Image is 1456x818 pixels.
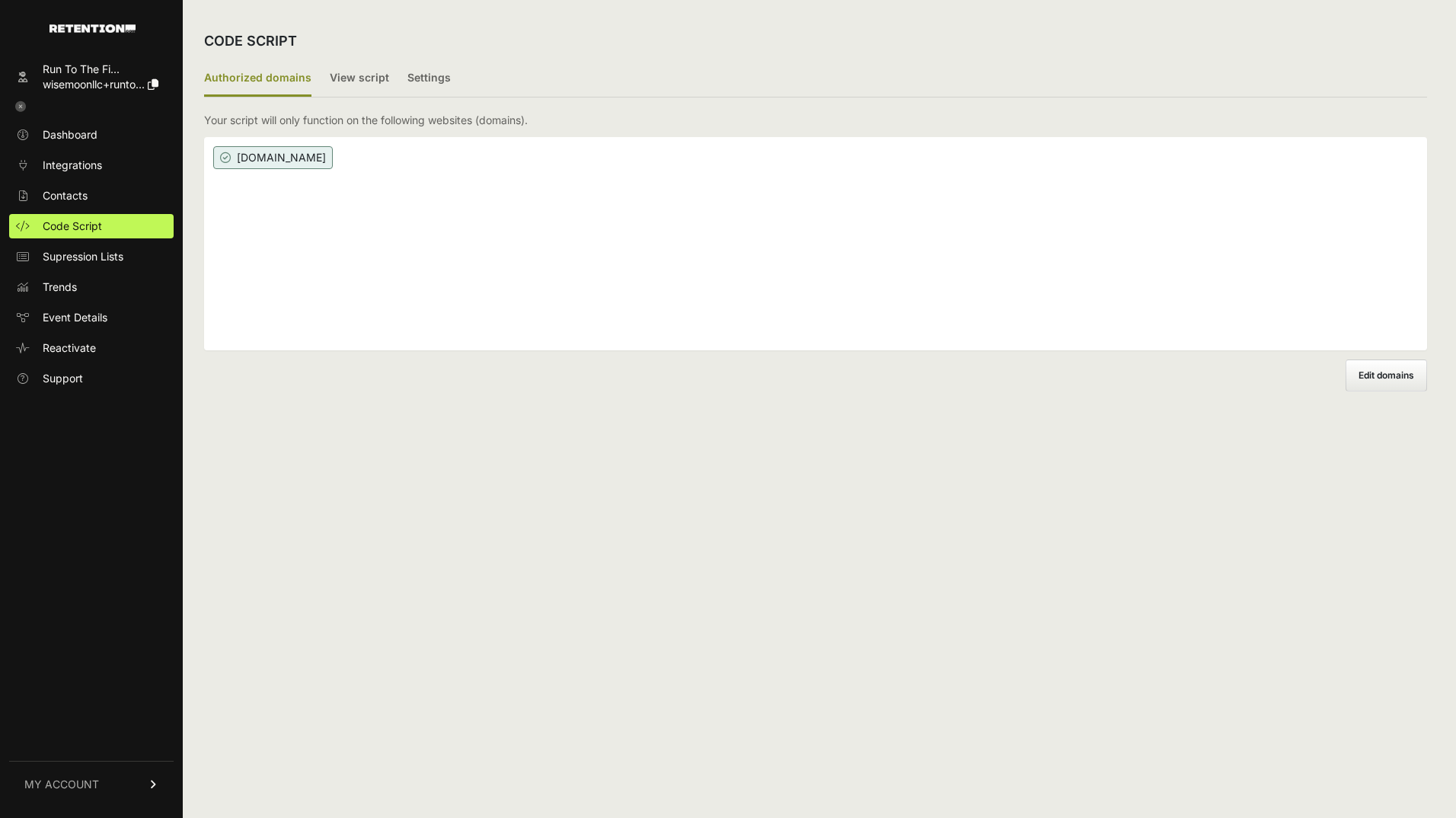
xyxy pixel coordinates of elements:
span: Edit domains [1359,369,1414,381]
span: Dashboard [43,127,97,142]
label: Authorized domains [204,61,311,97]
span: Reactivate [43,340,96,356]
a: Integrations [9,153,174,177]
span: Trends [43,280,77,295]
a: Reactivate [9,336,174,360]
a: Trends [9,275,174,299]
label: View script [330,61,389,97]
span: Contacts [43,188,88,203]
a: Event Details [9,305,174,330]
span: Code Script [43,219,102,234]
a: Supression Lists [9,244,174,269]
span: MY ACCOUNT [24,777,99,792]
div: Run To The Fi... [43,62,158,77]
span: [DOMAIN_NAME] [213,146,333,169]
h2: CODE SCRIPT [204,30,297,52]
label: Settings [407,61,451,97]
span: Event Details [43,310,107,325]
a: Contacts [9,184,174,208]
span: Supression Lists [43,249,123,264]
p: Your script will only function on the following websites (domains). [204,113,528,128]
a: Run To The Fi... wisemoonllc+runto... [9,57,174,97]
a: Code Script [9,214,174,238]
a: Dashboard [9,123,174,147]
a: MY ACCOUNT [9,761,174,807]
span: Support [43,371,83,386]
span: wisemoonllc+runto... [43,78,145,91]
img: Retention.com [49,24,136,33]
span: Integrations [43,158,102,173]
a: Support [9,366,174,391]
